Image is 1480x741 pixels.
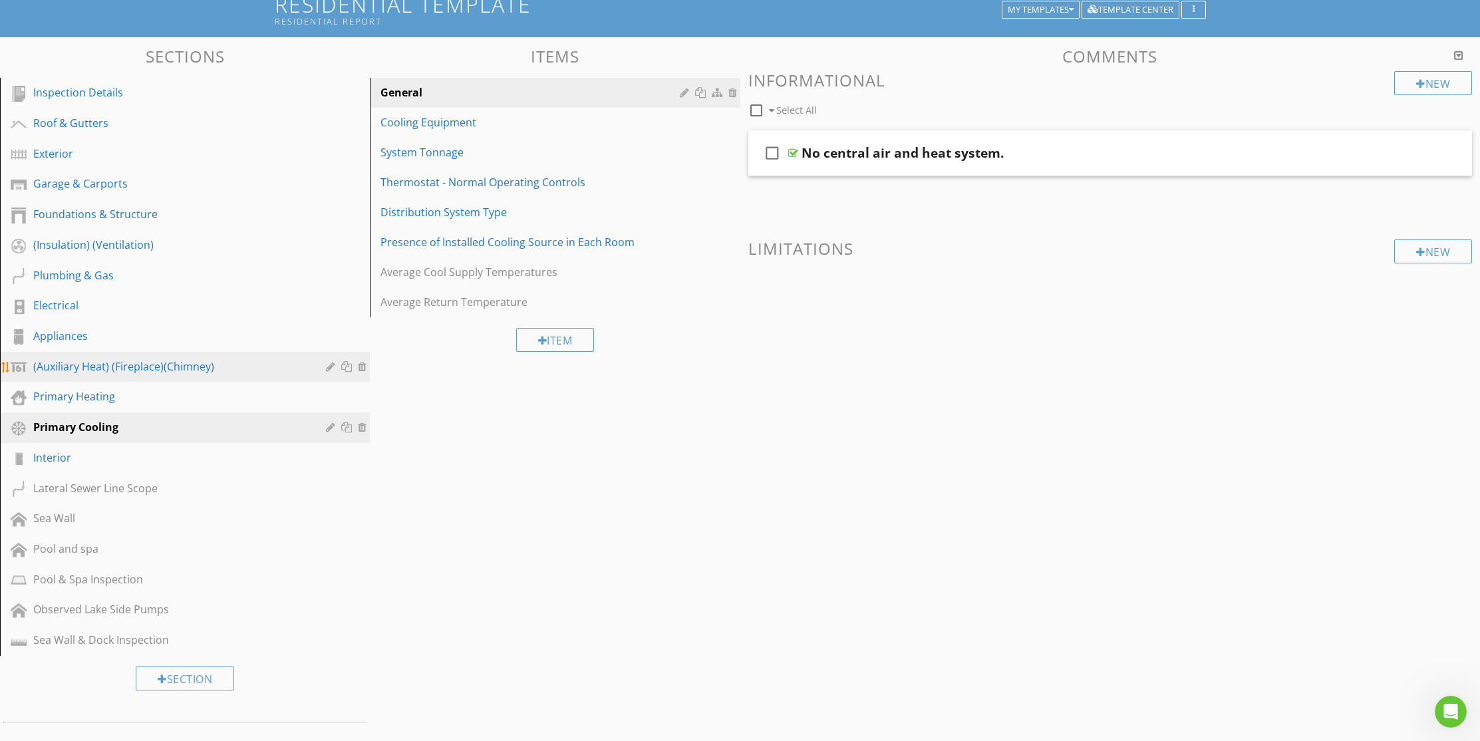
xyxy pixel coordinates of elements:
div: System Tonnage [380,144,683,160]
h3: Limitations [748,239,1473,257]
div: Residential Report [275,16,1006,27]
span: Select All [776,104,817,116]
div: (Insulation) (Ventilation) [33,237,307,253]
div: Pool & Spa Inspection [33,571,307,587]
div: Presence of Installed Cooling Source in Each Room [380,234,683,250]
button: My Templates [1002,1,1080,19]
div: (Auxiliary Heat) (Fireplace)(Chimney) [33,359,307,374]
iframe: Intercom live chat [1435,696,1467,728]
div: Sea Wall [33,510,307,526]
div: My Templates [1008,5,1074,15]
a: Template Center [1082,3,1179,15]
div: Thermostat - Normal Operating Controls [380,174,683,190]
div: Pool and spa [33,541,307,557]
div: Electrical [33,297,307,313]
div: Item [516,328,595,352]
div: Sea Wall & Dock Inspection [33,632,307,648]
div: Cooling Equipment [380,114,683,130]
div: Distribution System Type [380,204,683,220]
div: Average Return Temperature [380,294,683,310]
div: Primary Heating [33,388,307,404]
div: Primary Cooling [33,419,307,435]
div: Garage & Carports [33,176,307,192]
div: New [1394,71,1472,95]
div: General [380,84,683,100]
i: check_box_outline_blank [762,137,783,169]
h3: Items [370,47,740,65]
button: Template Center [1082,1,1179,19]
h3: Comments [748,47,1473,65]
h3: Informational [748,71,1473,89]
div: Inspection Details [33,84,307,100]
div: Foundations & Structure [33,206,307,222]
div: Interior [33,450,307,466]
div: Section [136,667,234,690]
div: Observed Lake Side Pumps [33,601,307,617]
div: Lateral Sewer Line Scope [33,480,307,496]
div: Exterior [33,146,307,162]
div: Plumbing & Gas [33,267,307,283]
div: New [1394,239,1472,263]
div: No central air and heat system. [802,145,1004,161]
div: Average Cool Supply Temperatures [380,264,683,280]
div: Roof & Gutters [33,115,307,131]
div: Template Center [1088,5,1173,15]
div: Appliances [33,328,307,344]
